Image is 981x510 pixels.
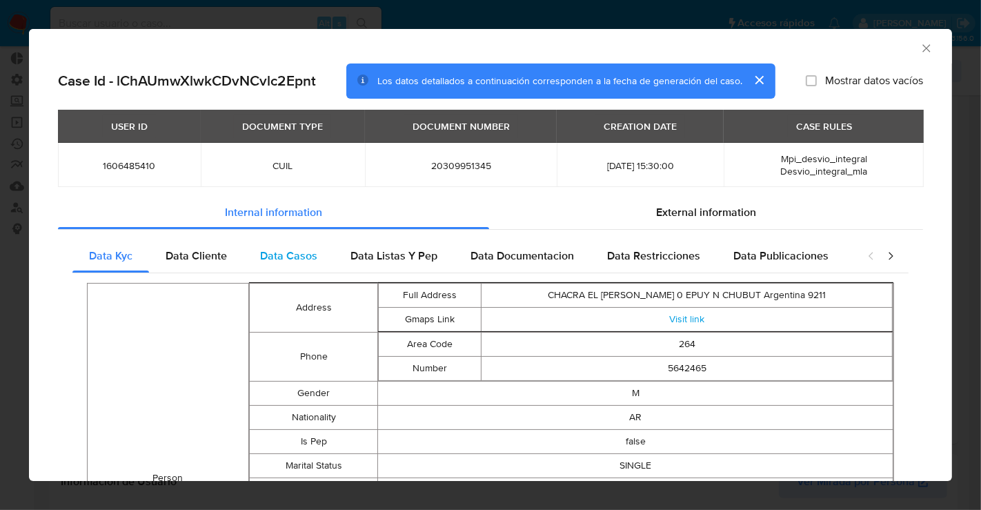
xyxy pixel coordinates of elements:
[733,248,829,264] span: Data Publicaciones
[482,356,893,380] td: 5642465
[260,248,317,264] span: Data Casos
[379,356,482,380] td: Number
[103,115,156,138] div: USER ID
[249,283,378,332] td: Address
[378,453,893,478] td: SINGLE
[470,248,574,264] span: Data Documentacion
[89,248,132,264] span: Data Kyc
[607,248,700,264] span: Data Restricciones
[217,159,348,172] span: CUIL
[378,478,893,502] td: EMPLOYEE
[595,115,685,138] div: CREATION DATE
[249,332,378,381] td: Phone
[225,204,322,220] span: Internal information
[404,115,518,138] div: DOCUMENT NUMBER
[249,478,378,502] td: Occupation
[381,159,540,172] span: 20309951345
[378,405,893,429] td: AR
[350,248,437,264] span: Data Listas Y Pep
[780,164,867,178] span: Desvio_integral_mla
[573,159,707,172] span: [DATE] 15:30:00
[825,74,923,88] span: Mostrar datos vacíos
[742,63,775,97] button: cerrar
[378,429,893,453] td: false
[656,204,756,220] span: External information
[482,332,893,356] td: 264
[788,115,860,138] div: CASE RULES
[781,152,867,166] span: Mpi_desvio_integral
[669,312,704,326] a: Visit link
[249,405,378,429] td: Nationality
[377,74,742,88] span: Los datos detallados a continuación corresponden a la fecha de generación del caso.
[806,75,817,86] input: Mostrar datos vacíos
[58,72,316,90] h2: Case Id - lChAUmwXlwkCDvNCvlc2Epnt
[75,159,184,172] span: 1606485410
[378,381,893,405] td: M
[482,283,893,307] td: CHACRA EL [PERSON_NAME] 0 EPUY N CHUBUT Argentina 9211
[29,29,952,481] div: closure-recommendation-modal
[72,239,853,273] div: Detailed internal info
[920,41,932,54] button: Cerrar ventana
[249,381,378,405] td: Gender
[249,453,378,478] td: Marital Status
[379,332,482,356] td: Area Code
[379,307,482,331] td: Gmaps Link
[379,283,482,307] td: Full Address
[58,196,923,229] div: Detailed info
[249,429,378,453] td: Is Pep
[166,248,227,264] span: Data Cliente
[234,115,331,138] div: DOCUMENT TYPE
